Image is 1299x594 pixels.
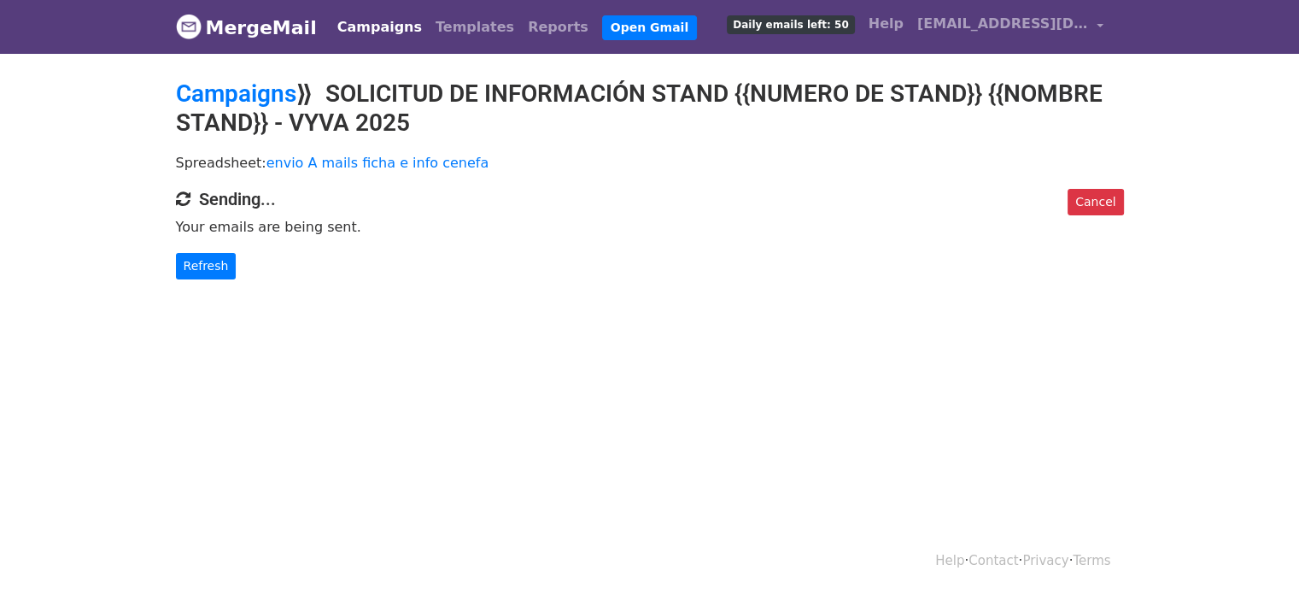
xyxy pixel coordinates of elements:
[1022,553,1068,568] a: Privacy
[331,10,429,44] a: Campaigns
[862,7,910,41] a: Help
[176,9,317,45] a: MergeMail
[176,154,1124,172] p: Spreadsheet:
[1068,189,1123,215] a: Cancel
[176,218,1124,236] p: Your emails are being sent.
[968,553,1018,568] a: Contact
[720,7,861,41] a: Daily emails left: 50
[1214,512,1299,594] iframe: Chat Widget
[1073,553,1110,568] a: Terms
[266,155,489,171] a: envio A mails ficha e info cenefa
[176,189,1124,209] h4: Sending...
[727,15,854,34] span: Daily emails left: 50
[1214,512,1299,594] div: Widget de chat
[176,79,296,108] a: Campaigns
[917,14,1088,34] span: [EMAIL_ADDRESS][DOMAIN_NAME]
[429,10,521,44] a: Templates
[176,253,237,279] a: Refresh
[521,10,595,44] a: Reports
[176,79,1124,137] h2: ⟫ SOLICITUD DE INFORMACIÓN STAND {{NUMERO DE STAND}} {{NOMBRE STAND}} - VYVA 2025
[910,7,1110,47] a: [EMAIL_ADDRESS][DOMAIN_NAME]
[602,15,697,40] a: Open Gmail
[176,14,202,39] img: MergeMail logo
[935,553,964,568] a: Help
